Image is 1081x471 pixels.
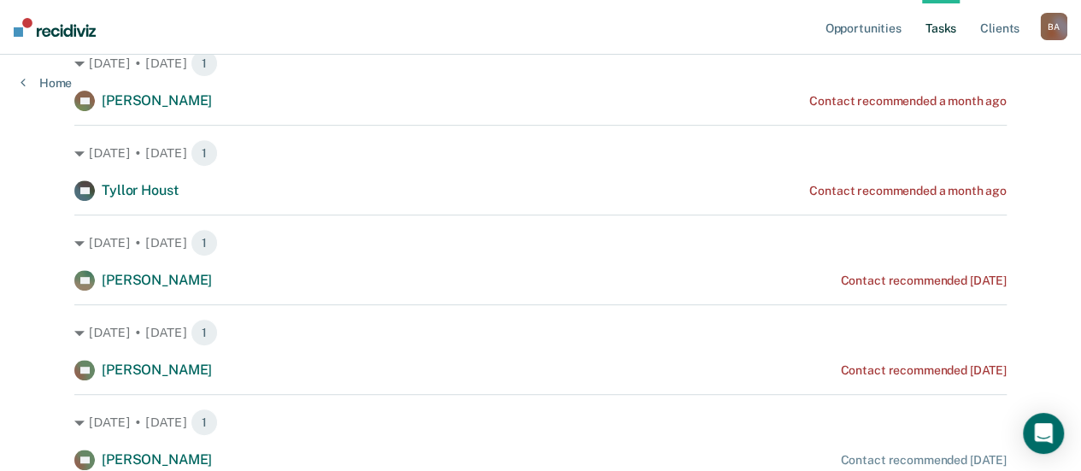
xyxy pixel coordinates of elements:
[1040,13,1067,40] button: BA
[74,50,1007,77] div: [DATE] • [DATE] 1
[840,453,1006,468] div: Contact recommended [DATE]
[809,94,1007,109] div: Contact recommended a month ago
[1023,413,1064,454] div: Open Intercom Messenger
[1040,13,1067,40] div: B A
[102,362,212,378] span: [PERSON_NAME]
[191,139,218,167] span: 1
[74,319,1007,346] div: [DATE] • [DATE] 1
[102,182,178,198] span: Tyllor Houst
[840,274,1006,288] div: Contact recommended [DATE]
[21,75,72,91] a: Home
[840,363,1006,378] div: Contact recommended [DATE]
[191,409,218,436] span: 1
[102,451,212,468] span: [PERSON_NAME]
[14,18,96,37] img: Recidiviz
[74,139,1007,167] div: [DATE] • [DATE] 1
[191,50,218,77] span: 1
[809,184,1007,198] div: Contact recommended a month ago
[191,229,218,256] span: 1
[191,319,218,346] span: 1
[74,409,1007,436] div: [DATE] • [DATE] 1
[102,272,212,288] span: [PERSON_NAME]
[74,229,1007,256] div: [DATE] • [DATE] 1
[102,92,212,109] span: [PERSON_NAME]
